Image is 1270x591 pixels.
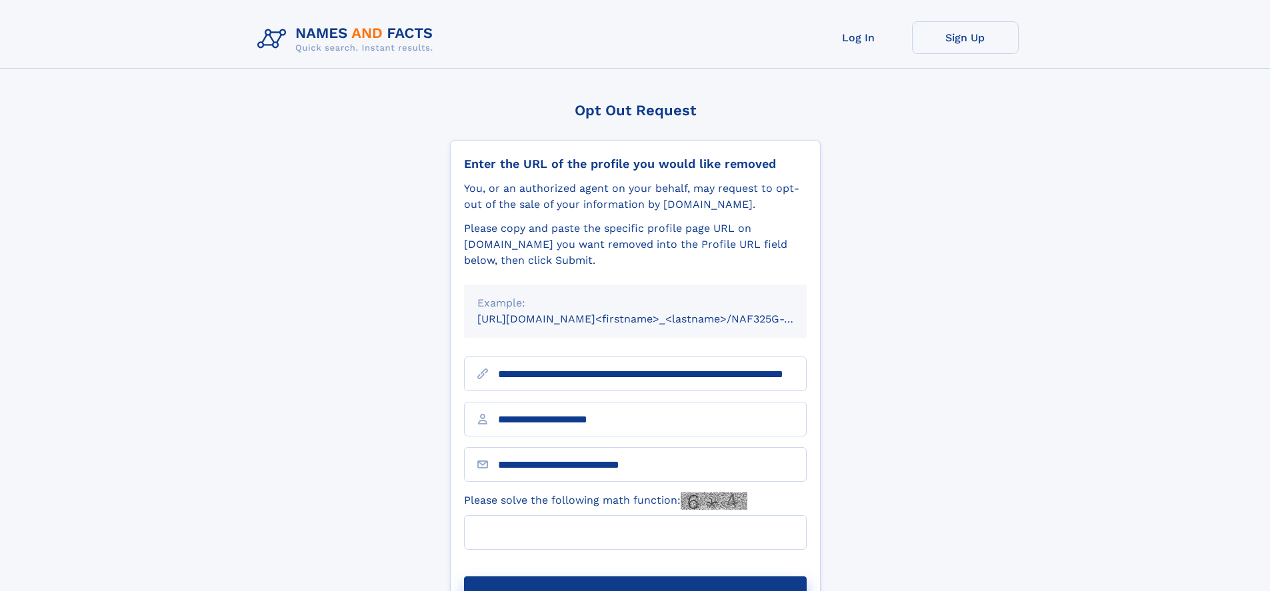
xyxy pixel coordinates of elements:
small: [URL][DOMAIN_NAME]<firstname>_<lastname>/NAF325G-xxxxxxxx [477,312,832,325]
a: Log In [805,21,912,54]
img: Logo Names and Facts [252,21,444,57]
div: Enter the URL of the profile you would like removed [464,157,807,171]
div: Please copy and paste the specific profile page URL on [DOMAIN_NAME] you want removed into the Pr... [464,221,807,269]
div: Example: [477,295,793,311]
div: You, or an authorized agent on your behalf, may request to opt-out of the sale of your informatio... [464,181,807,213]
a: Sign Up [912,21,1019,54]
label: Please solve the following math function: [464,492,747,510]
div: Opt Out Request [450,102,821,119]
